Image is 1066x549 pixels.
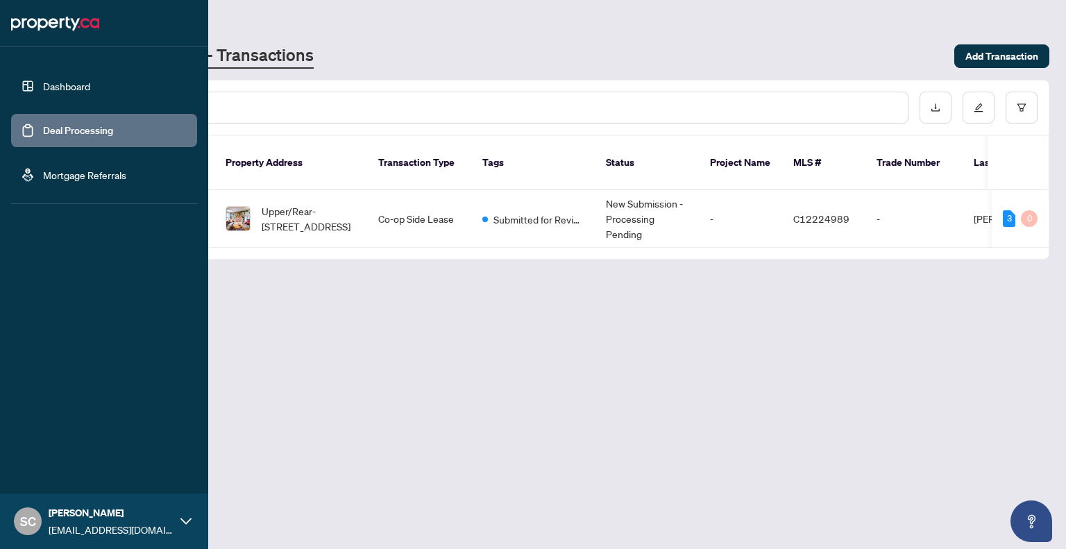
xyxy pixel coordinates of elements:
[49,505,174,521] span: [PERSON_NAME]
[595,190,699,248] td: New Submission - Processing Pending
[49,522,174,537] span: [EMAIL_ADDRESS][DOMAIN_NAME]
[43,124,113,137] a: Deal Processing
[865,190,963,248] td: -
[920,92,951,124] button: download
[974,103,983,112] span: edit
[262,203,356,234] span: Upper/Rear-[STREET_ADDRESS]
[963,92,995,124] button: edit
[699,190,782,248] td: -
[43,80,90,92] a: Dashboard
[214,136,367,190] th: Property Address
[43,169,126,181] a: Mortgage Referrals
[865,136,963,190] th: Trade Number
[1017,103,1026,112] span: filter
[793,212,849,225] span: C12224989
[367,136,471,190] th: Transaction Type
[954,44,1049,68] button: Add Transaction
[782,136,865,190] th: MLS #
[11,12,99,35] img: logo
[699,136,782,190] th: Project Name
[226,207,250,230] img: thumbnail-img
[965,45,1038,67] span: Add Transaction
[20,512,36,531] span: SC
[931,103,940,112] span: download
[493,212,584,227] span: Submitted for Review
[1006,92,1038,124] button: filter
[595,136,699,190] th: Status
[1003,210,1015,227] div: 3
[1010,500,1052,542] button: Open asap
[471,136,595,190] th: Tags
[367,190,471,248] td: Co-op Side Lease
[1021,210,1038,227] div: 0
